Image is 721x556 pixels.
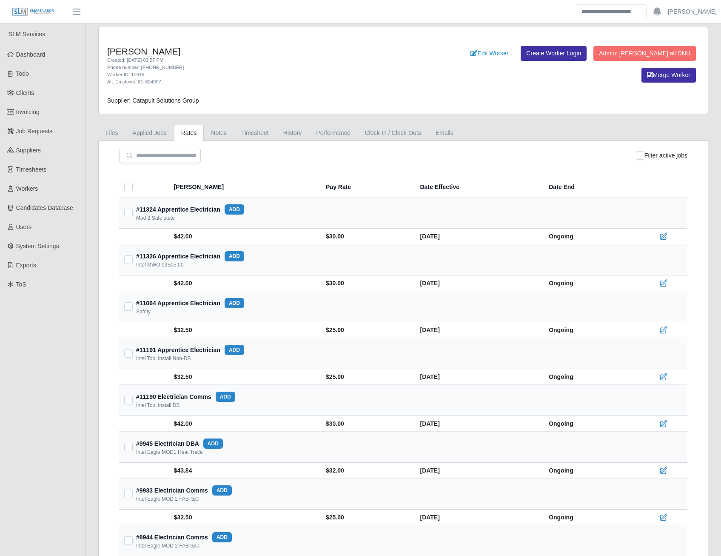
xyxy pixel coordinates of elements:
[174,125,204,141] a: Rates
[542,275,638,291] td: Ongoing
[216,392,235,402] button: add
[107,71,447,78] div: Worker ID: 10619
[169,275,319,291] td: $42.00
[169,510,319,525] td: $32.50
[136,496,199,502] div: Intel Eagle MOD 2 FAB I&C
[107,46,447,57] h4: [PERSON_NAME]
[136,308,151,315] div: Safety
[225,204,244,215] button: add
[668,7,717,16] a: [PERSON_NAME]
[225,345,244,355] button: add
[225,298,244,308] button: add
[136,402,180,409] div: Intel Tool Install DB
[636,148,687,163] div: Filter active jobs
[136,542,199,549] div: Intel Eagle MOD 2 FAB I&C
[521,46,587,61] a: Create Worker Login
[593,46,696,61] button: Admin: [PERSON_NAME] all DNU
[169,463,319,479] td: $43.84
[413,229,542,244] td: [DATE]
[16,243,59,249] span: System Settings
[413,463,542,479] td: [DATE]
[169,229,319,244] td: $42.00
[413,510,542,525] td: [DATE]
[169,322,319,338] td: $32.50
[16,166,47,173] span: Timesheets
[576,4,647,19] input: Search
[136,215,175,221] div: Mod 2 Safe state
[16,70,29,77] span: Todo
[136,485,232,496] div: #9933 Electrician Comms
[542,463,638,479] td: Ongoing
[107,78,447,86] div: Alt. Employee ID: 604997
[136,438,223,449] div: #9945 Electrician DBA
[465,46,514,61] a: Edit Worker
[16,51,46,58] span: Dashboard
[16,262,36,269] span: Exports
[212,532,232,542] button: add
[107,64,447,71] div: Phone number: [PHONE_NUMBER]
[16,204,74,211] span: Candidates Database
[204,125,234,141] a: Notes
[319,416,413,432] td: $30.00
[413,416,542,432] td: [DATE]
[542,369,638,385] td: Ongoing
[413,275,542,291] td: [DATE]
[641,68,696,83] button: Merge Worker
[107,57,447,64] div: Created: [DATE] 03:57 PM
[542,322,638,338] td: Ongoing
[136,392,235,402] div: #11190 Electrician Comms
[136,345,244,355] div: #11191 Apprentice Electrician
[319,275,413,291] td: $30.00
[428,125,461,141] a: Emails
[136,251,244,261] div: #11326 Apprentice Electrician
[542,510,638,525] td: Ongoing
[16,128,53,135] span: Job Requests
[16,281,26,288] span: ToS
[16,224,32,230] span: Users
[16,147,41,154] span: Suppliers
[16,109,40,115] span: Invoicing
[319,229,413,244] td: $30.00
[136,355,191,362] div: Intel Tool Install Non-DB
[413,322,542,338] td: [DATE]
[203,438,223,449] button: add
[12,7,54,17] img: SLM Logo
[169,416,319,432] td: $42.00
[357,125,428,141] a: Clock-In / Clock-Outs
[319,369,413,385] td: $25.00
[413,369,542,385] td: [DATE]
[413,177,542,198] th: Date Effective
[9,31,45,37] span: SLM Services
[107,97,199,104] span: Supplier: Catapult Solutions Group
[136,449,203,456] div: Intel Eagle MOD1 Heat Trace
[136,532,232,542] div: #8944 Electrician Comms
[136,298,244,308] div: #11064 Apprentice Electrician
[169,177,319,198] th: [PERSON_NAME]
[542,177,638,198] th: Date End
[98,125,125,141] a: Files
[16,185,38,192] span: Workers
[16,89,34,96] span: Clients
[319,177,413,198] th: Pay Rate
[319,510,413,525] td: $25.00
[309,125,357,141] a: Performance
[542,229,638,244] td: Ongoing
[319,463,413,479] td: $32.00
[212,485,232,496] button: add
[225,251,244,261] button: add
[136,204,244,215] div: #11324 Apprentice Electrician
[319,322,413,338] td: $25.00
[169,369,319,385] td: $32.50
[125,125,174,141] a: Applied Jobs
[276,125,309,141] a: History
[136,261,183,268] div: Intel MWO 03S05.00
[234,125,276,141] a: Timesheet
[542,416,638,432] td: Ongoing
